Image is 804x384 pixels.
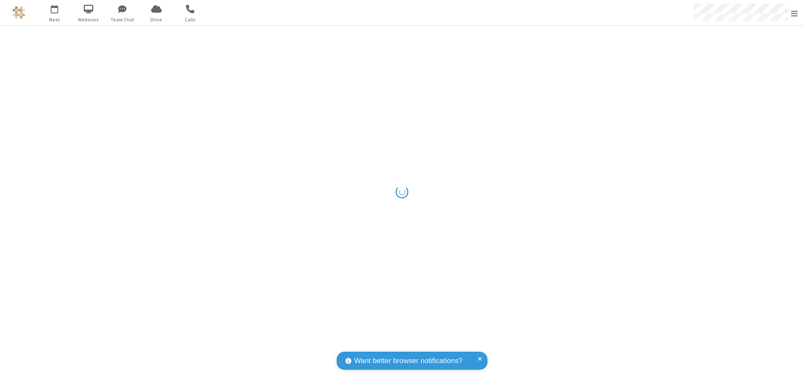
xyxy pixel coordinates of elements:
[141,16,172,23] span: Drive
[13,6,25,19] img: QA Selenium DO NOT DELETE OR CHANGE
[175,16,206,23] span: Calls
[39,16,70,23] span: Meet
[107,16,138,23] span: Team Chat
[354,355,462,366] span: Want better browser notifications?
[73,16,104,23] span: Webinars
